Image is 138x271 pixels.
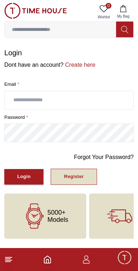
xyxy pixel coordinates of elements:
button: Register [51,169,97,185]
span: 0 [106,3,111,9]
a: 0Wishlist [95,3,113,21]
span: 5000+ Models [47,209,68,223]
a: Forgot Your Password? [74,153,134,162]
a: Home [43,255,52,264]
img: ... [4,3,67,19]
button: Login [4,169,43,184]
div: Register [64,173,84,181]
div: Chat Widget [117,250,133,266]
label: password [4,114,134,121]
label: Email [4,81,134,88]
div: Login [17,173,31,181]
span: Wishlist [95,14,113,20]
p: Dont have an account? [4,61,134,69]
a: Create here [64,62,96,68]
span: My Bag [114,14,132,19]
h1: Login [4,48,134,58]
button: My Bag [113,3,134,21]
